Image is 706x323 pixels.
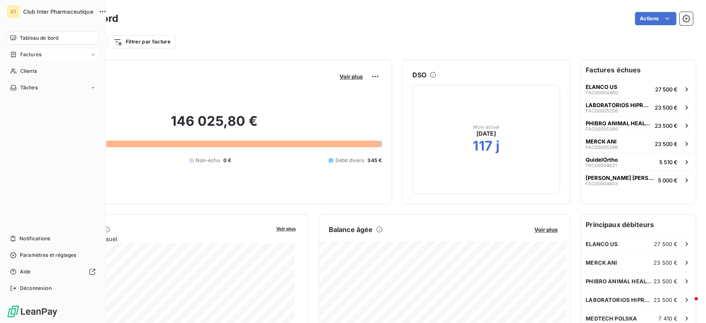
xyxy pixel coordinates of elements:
[586,241,618,247] span: ELANCO US
[659,159,677,165] span: 5 510 €
[655,104,677,111] span: 23 500 €
[653,278,677,285] span: 23 500 €
[586,315,637,322] span: MEDTECH POLSKA
[658,177,677,184] span: 5 000 €
[655,122,677,129] span: 23 500 €
[7,265,99,278] a: Aide
[473,124,499,129] span: Mois actuel
[20,268,31,275] span: Aide
[20,51,41,58] span: Factures
[581,98,696,116] button: LABORATORIOS HIPRA, S.AFAC0000525623 500 €
[23,8,93,15] span: Club Inter Pharmaceutique
[47,113,382,138] h2: 146 025,80 €
[586,127,618,132] span: FAC00005260
[7,5,20,18] div: CI
[276,226,296,232] span: Voir plus
[496,138,500,154] h2: j
[653,297,677,303] span: 23 500 €
[473,138,492,154] h2: 117
[532,226,560,233] button: Voir plus
[20,251,76,259] span: Paramètres et réglages
[658,315,677,322] span: 7 410 €
[678,295,698,315] iframe: Intercom live chat
[534,226,558,233] span: Voir plus
[581,153,696,171] button: QuidelOrthoFAC000046215 510 €
[340,73,363,80] span: Voir plus
[654,241,677,247] span: 27 500 €
[367,157,382,164] span: 345 €
[274,225,298,232] button: Voir plus
[586,163,617,168] span: FAC00004621
[635,12,676,25] button: Actions
[108,35,176,48] button: Filtrer par facture
[337,73,365,80] button: Voir plus
[586,181,618,186] span: FAC00004603
[20,67,37,75] span: Clients
[7,305,58,318] img: Logo LeanPay
[586,278,653,285] span: PHIBRO ANIMAL HEALTH CORPORATI
[586,259,617,266] span: MERCK ANI
[586,156,618,163] span: QuidelOrtho
[586,297,653,303] span: LABORATORIOS HIPRA, S.A
[20,84,38,91] span: Tâches
[476,129,496,138] span: [DATE]
[655,141,677,147] span: 23 500 €
[586,102,651,108] span: LABORATORIOS HIPRA, S.A
[19,235,50,242] span: Notifications
[586,175,655,181] span: [PERSON_NAME] [PERSON_NAME]
[586,84,617,90] span: ELANCO US
[20,34,58,42] span: Tableau de bord
[586,108,618,113] span: FAC00005256
[581,60,696,80] h6: Factures échues
[655,86,677,93] span: 27 500 €
[581,215,696,234] h6: Principaux débiteurs
[47,234,270,243] span: Chiffre d'affaires mensuel
[329,225,373,234] h6: Balance âgée
[223,157,231,164] span: 0 €
[335,157,364,164] span: Débit divers
[586,120,651,127] span: PHIBRO ANIMAL HEALTH CORPORATI
[581,80,696,98] button: ELANCO USFAC0000446027 500 €
[586,90,618,95] span: FAC00004460
[581,134,696,153] button: MERCK ANIFAC0000528623 500 €
[581,116,696,134] button: PHIBRO ANIMAL HEALTH CORPORATIFAC0000526023 500 €
[412,70,426,80] h6: DSO
[586,138,617,145] span: MERCK ANI
[586,145,618,150] span: FAC00005286
[653,259,677,266] span: 23 500 €
[196,157,220,164] span: Non-échu
[581,171,696,189] button: [PERSON_NAME] [PERSON_NAME]FAC000046035 000 €
[20,285,52,292] span: Déconnexion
